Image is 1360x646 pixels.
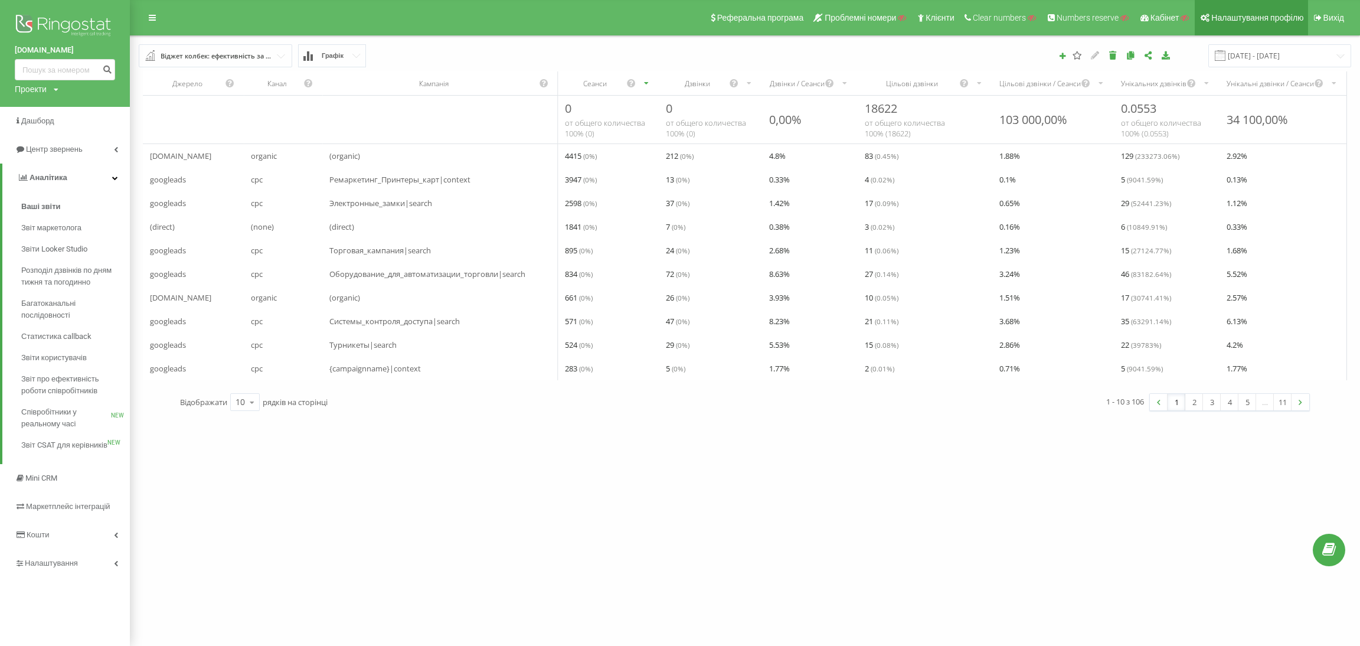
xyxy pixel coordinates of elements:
[21,368,130,402] a: Звіт про ефективність роботи співробітників
[865,291,898,305] span: 10
[150,291,211,305] span: [DOMAIN_NAME]
[329,220,354,234] span: (direct)
[875,198,898,208] span: ( 0.09 %)
[825,13,896,22] span: Проблемні номери
[1121,243,1171,257] span: 15
[769,79,825,89] div: Дзвінки / Сеанси
[666,149,694,163] span: 212
[865,220,894,234] span: 3
[666,196,689,210] span: 37
[329,79,539,89] div: Кампанія
[30,173,67,182] span: Аналiтика
[680,151,694,161] span: ( 0 %)
[1127,222,1167,231] span: ( 10849.91 %)
[769,361,790,376] span: 1.77 %
[583,175,597,184] span: ( 0 %)
[769,267,790,281] span: 8.63 %
[150,361,186,376] span: googleads
[1121,267,1171,281] span: 46
[26,502,110,511] span: Маркетплейс інтеграцій
[676,340,689,350] span: ( 0 %)
[1168,394,1185,410] a: 1
[329,291,360,305] span: (organic)
[565,291,593,305] span: 661
[251,220,274,234] span: (none)
[769,338,790,352] span: 5.53 %
[999,220,1020,234] span: 0.16 %
[21,331,91,342] span: Статистика callback
[865,267,898,281] span: 27
[871,175,894,184] span: ( 0.02 %)
[1323,13,1344,22] span: Вихід
[1227,361,1247,376] span: 1.77 %
[769,243,790,257] span: 2.68 %
[565,220,597,234] span: 1841
[25,559,78,567] span: Налаштування
[565,172,597,187] span: 3947
[1227,149,1247,163] span: 2.92 %
[15,83,47,95] div: Проекти
[676,246,689,255] span: ( 0 %)
[999,267,1020,281] span: 3.24 %
[150,220,175,234] span: (direct)
[666,100,672,116] span: 0
[973,13,1026,22] span: Clear numbers
[875,269,898,279] span: ( 0.14 %)
[1131,246,1171,255] span: ( 27124.77 %)
[1121,291,1171,305] span: 17
[565,243,593,257] span: 895
[875,151,898,161] span: ( 0.45 %)
[1131,293,1171,302] span: ( 30741.41 %)
[717,13,804,22] span: Реферальна програма
[926,13,954,22] span: Клієнти
[666,361,685,376] span: 5
[1221,394,1238,410] a: 4
[865,149,898,163] span: 83
[1121,361,1163,376] span: 5
[865,118,945,139] span: от общего количества 100% ( 18622 )
[769,196,790,210] span: 1.42 %
[1131,340,1161,350] span: ( 39783 %)
[666,314,689,328] span: 47
[251,291,277,305] span: organic
[865,338,898,352] span: 15
[1203,394,1221,410] a: 3
[672,222,685,231] span: ( 0 %)
[666,291,689,305] span: 26
[1127,364,1163,373] span: ( 9041.59 %)
[769,314,790,328] span: 8.23 %
[1227,220,1247,234] span: 0.33 %
[999,149,1020,163] span: 1.88 %
[875,317,898,326] span: ( 0.11 %)
[1143,51,1153,59] i: Поділитися налаштуваннями звіту
[251,172,263,187] span: cpc
[1106,396,1144,407] div: 1 - 10 з 106
[21,352,87,364] span: Звіти користувачів
[27,530,49,539] span: Кошти
[251,243,263,257] span: cpc
[1227,112,1288,128] div: 34 100,00%
[565,338,593,352] span: 524
[298,44,366,67] button: Графік
[1227,314,1247,328] span: 6.13 %
[150,172,186,187] span: googleads
[251,196,263,210] span: cpc
[251,79,303,89] div: Канал
[21,373,124,397] span: Звіт про ефективність роботи співробітників
[150,243,186,257] span: googleads
[150,196,186,210] span: googleads
[1150,13,1179,22] span: Кабінет
[875,293,898,302] span: ( 0.05 %)
[875,246,898,255] span: ( 0.06 %)
[2,164,130,192] a: Аналiтика
[865,172,894,187] span: 4
[769,291,790,305] span: 3.93 %
[1090,51,1100,59] i: Редагувати звіт
[150,79,225,89] div: Джерело
[999,112,1067,128] div: 103 000,00%
[999,314,1020,328] span: 3.68 %
[15,12,115,41] img: Ringostat logo
[150,267,186,281] span: googleads
[999,243,1020,257] span: 1.23 %
[1121,196,1171,210] span: 29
